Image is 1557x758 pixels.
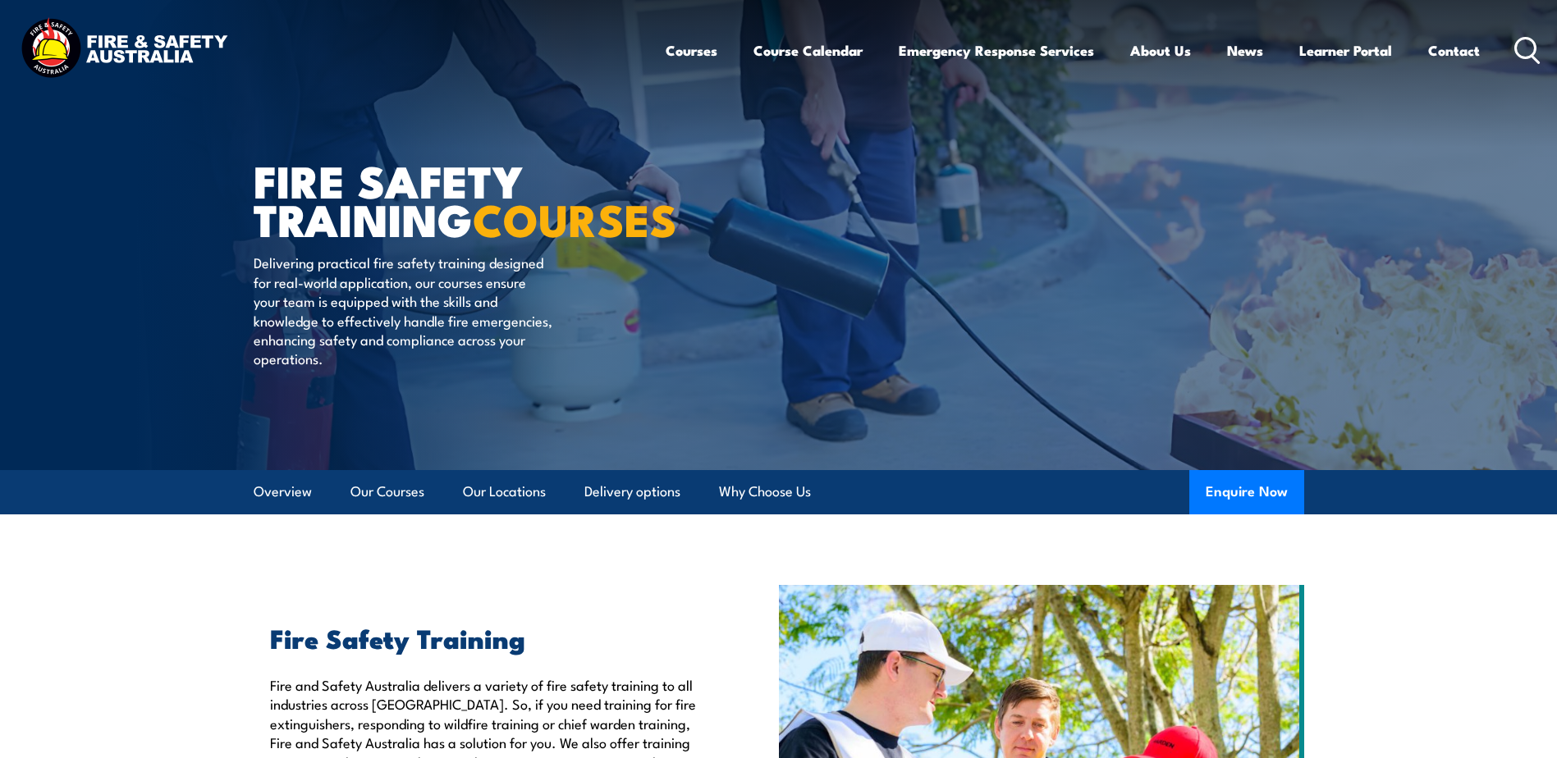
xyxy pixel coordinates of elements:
a: News [1227,29,1263,72]
a: Courses [666,29,717,72]
h1: FIRE SAFETY TRAINING [254,161,659,237]
a: Why Choose Us [719,470,811,514]
a: Course Calendar [753,29,863,72]
a: Overview [254,470,312,514]
a: About Us [1130,29,1191,72]
p: Delivering practical fire safety training designed for real-world application, our courses ensure... [254,253,553,368]
a: Our Locations [463,470,546,514]
button: Enquire Now [1189,470,1304,514]
a: Learner Portal [1299,29,1392,72]
a: Contact [1428,29,1480,72]
strong: COURSES [473,184,677,252]
a: Our Courses [350,470,424,514]
a: Emergency Response Services [899,29,1094,72]
a: Delivery options [584,470,680,514]
h2: Fire Safety Training [270,626,703,649]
